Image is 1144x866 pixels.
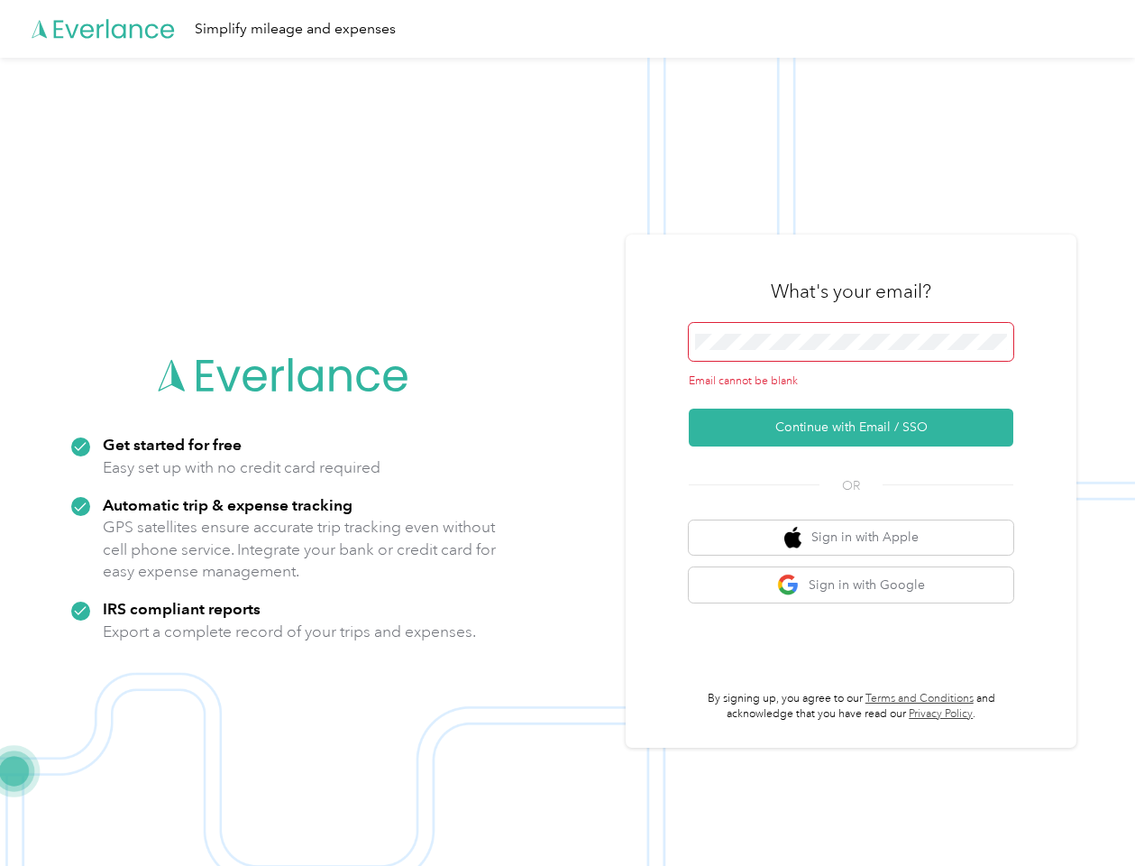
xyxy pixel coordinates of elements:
a: Privacy Policy [909,707,973,721]
button: google logoSign in with Google [689,567,1013,603]
img: google logo [777,574,800,596]
strong: Automatic trip & expense tracking [103,495,352,514]
span: OR [819,476,883,495]
h3: What's your email? [771,279,931,304]
div: Simplify mileage and expenses [195,18,396,41]
img: apple logo [784,527,802,549]
strong: IRS compliant reports [103,599,261,618]
a: Terms and Conditions [865,692,974,705]
button: apple logoSign in with Apple [689,521,1013,556]
p: Easy set up with no credit card required [103,456,380,479]
strong: Get started for free [103,435,242,454]
p: By signing up, you agree to our and acknowledge that you have read our . [689,691,1013,723]
button: Continue with Email / SSO [689,409,1013,447]
div: Email cannot be blank [689,373,1013,390]
p: GPS satellites ensure accurate trip tracking even without cell phone service. Integrate your bank... [103,516,497,583]
p: Export a complete record of your trips and expenses. [103,621,476,643]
